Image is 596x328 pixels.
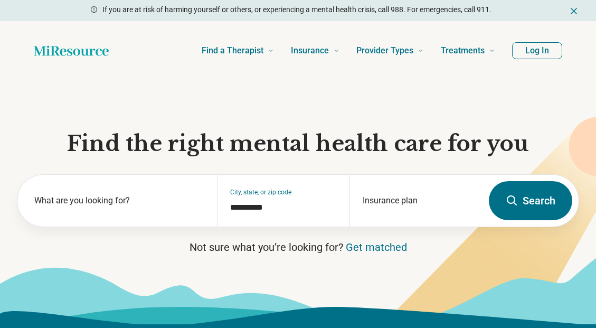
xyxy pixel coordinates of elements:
[202,30,274,72] a: Find a Therapist
[356,43,413,58] span: Provider Types
[202,43,263,58] span: Find a Therapist
[512,42,562,59] button: Log In
[441,30,495,72] a: Treatments
[346,241,407,254] a: Get matched
[102,4,491,15] p: If you are at risk of harming yourself or others, or experiencing a mental health crisis, call 98...
[489,181,572,220] button: Search
[569,4,579,17] button: Dismiss
[34,40,109,61] a: Home page
[356,30,424,72] a: Provider Types
[34,194,204,207] label: What are you looking for?
[291,43,329,58] span: Insurance
[17,240,579,255] p: Not sure what you’re looking for?
[17,130,579,157] h1: Find the right mental health care for you
[291,30,339,72] a: Insurance
[441,43,485,58] span: Treatments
